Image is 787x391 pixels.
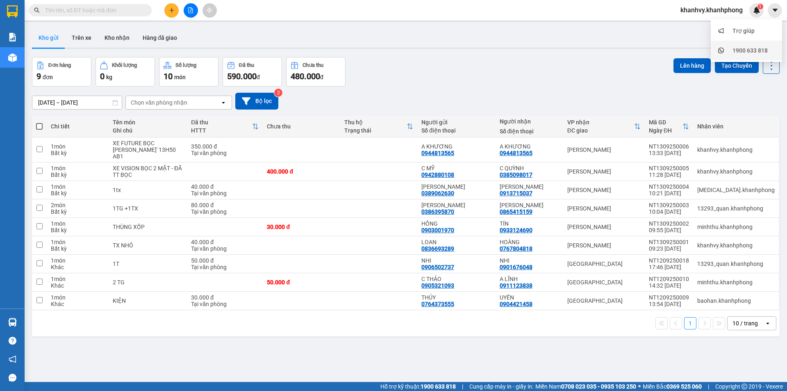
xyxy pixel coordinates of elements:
[51,257,105,264] div: 1 món
[421,190,454,197] div: 0389062630
[227,71,257,81] span: 590.000
[697,168,775,175] div: khanhvy.khanhphong
[174,74,186,80] span: món
[697,187,775,193] div: tham.khanhphong
[768,3,782,18] button: caret-down
[421,294,491,301] div: THỦY
[187,116,263,137] th: Toggle SortBy
[535,382,636,391] span: Miền Nam
[462,382,463,391] span: |
[113,224,183,230] div: THÙNG XỐP
[500,143,559,150] div: A KHƯƠNG
[567,224,641,230] div: [PERSON_NAME]
[718,48,724,53] span: whats-app
[757,4,763,9] sup: 1
[191,202,259,208] div: 80.000 đ
[344,127,407,134] div: Trạng thái
[112,62,137,68] div: Khối lượng
[421,183,491,190] div: quỳnh như
[561,383,636,390] strong: 0708 023 035 - 0935 103 250
[164,3,179,18] button: plus
[567,187,641,193] div: [PERSON_NAME]
[649,220,689,227] div: NT1309250002
[649,190,689,197] div: 10:21 [DATE]
[500,190,532,197] div: 0913715037
[715,58,759,73] button: Tạo Chuyến
[421,282,454,289] div: 0905321093
[500,183,559,190] div: MINH LỘC
[764,320,771,327] svg: open
[673,58,711,73] button: Lên hàng
[36,71,41,81] span: 9
[191,119,252,126] div: Đã thu
[51,123,105,130] div: Chi tiết
[649,143,689,150] div: NT1309250006
[100,71,105,81] span: 0
[98,28,136,48] button: Kho nhận
[340,116,417,137] th: Toggle SortBy
[257,74,260,80] span: đ
[9,374,16,382] span: message
[235,93,278,110] button: Bộ lọc
[191,190,259,197] div: Tại văn phòng
[638,385,641,388] span: ⚪️
[267,279,336,286] div: 50.000 đ
[753,7,760,14] img: icon-new-feature
[113,279,183,286] div: 2 TG
[421,257,491,264] div: NHI
[421,227,454,233] div: 0903001970
[113,205,183,212] div: 1TG +1TX
[697,146,775,153] div: khanhvy.khanhphong
[51,183,105,190] div: 1 món
[500,202,559,208] div: NGUYỄN VĂN TOÀN
[96,57,155,87] button: Khối lượng0kg
[188,7,193,13] span: file-add
[649,264,689,270] div: 17:46 [DATE]
[32,28,65,48] button: Kho gửi
[649,276,689,282] div: NT1209250010
[220,99,227,106] svg: open
[500,282,532,289] div: 0911123838
[697,279,775,286] div: minhthu.khanhphong
[649,165,689,171] div: NT1309250005
[421,208,454,215] div: 0386395870
[643,382,702,391] span: Miền Bắc
[684,317,696,329] button: 1
[51,301,105,307] div: Khác
[191,294,259,301] div: 30.000 đ
[164,71,173,81] span: 10
[421,127,491,134] div: Số điện thoại
[697,261,775,267] div: 13293_quan.khanhphong
[649,239,689,245] div: NT1309250001
[344,119,407,126] div: Thu hộ
[649,294,689,301] div: NT1209250009
[51,227,105,233] div: Bất kỳ
[500,245,532,252] div: 0767804818
[8,33,17,41] img: solution-icon
[708,382,709,391] span: |
[567,297,641,304] div: [GEOGRAPHIC_DATA]
[500,301,532,307] div: 0904421458
[106,74,112,80] span: kg
[666,383,702,390] strong: 0369 525 060
[645,116,693,137] th: Toggle SortBy
[303,62,323,68] div: Chưa thu
[202,3,217,18] button: aim
[500,118,559,125] div: Người nhận
[732,26,755,35] div: Trợ giúp
[51,165,105,171] div: 1 món
[239,62,254,68] div: Đã thu
[113,165,183,178] div: XE VISION BỌC 2 MẶT - ĐÃ TT BỌC
[500,227,532,233] div: 0933124690
[697,123,775,130] div: Nhân viên
[286,57,346,87] button: Chưa thu480.000đ
[184,3,198,18] button: file-add
[43,74,53,80] span: đơn
[567,119,634,126] div: VP nhận
[649,282,689,289] div: 14:32 [DATE]
[51,190,105,197] div: Bất kỳ
[48,62,71,68] div: Đơn hàng
[421,220,491,227] div: HỒNG
[51,208,105,215] div: Bất kỳ
[421,239,491,245] div: LOAN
